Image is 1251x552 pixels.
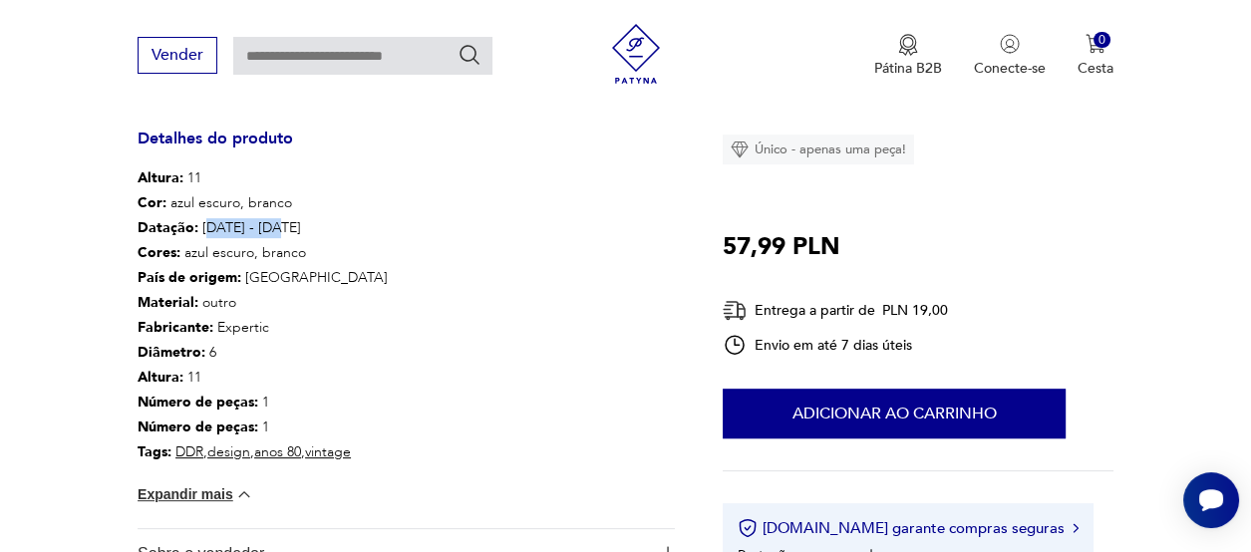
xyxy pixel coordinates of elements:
[138,168,179,187] font: Altura
[201,343,205,362] font: :
[1078,59,1113,78] font: Cesta
[138,243,176,262] font: Cores
[234,484,254,504] img: chevron para baixo
[79,116,95,132] img: tab_domain_overview_orange.svg
[138,218,194,237] font: Datação
[254,442,301,461] a: anos 80
[792,403,997,424] font: Adicionar ao carrinho
[138,417,258,436] font: Número de peças:
[219,117,307,132] font: Palavras-chave
[138,368,179,387] font: Altura
[32,52,48,68] img: website_grey.svg
[138,486,233,502] font: Expandir mais
[1086,34,1105,54] img: Ícone do carrinho
[138,393,254,412] font: Número de peças
[262,417,269,436] font: 1
[138,37,217,74] button: Vender
[1073,523,1079,533] img: Ícone de seta para a direita
[197,116,213,132] img: tab_keywords_by_traffic_grey.svg
[882,301,948,320] font: PLN 19,00
[723,8,1100,117] font: Castiçal de madeira DDR Expertric Memphis [GEOGRAPHIC_DATA] estilo vintage.
[755,140,906,158] font: Único - apenas uma peça!
[305,442,351,461] a: vintage
[217,318,269,337] font: Expertic
[202,293,236,312] font: outro
[184,243,306,262] font: azul escuro, branco
[974,59,1046,78] font: Conecte-se
[458,43,481,67] button: Procurar
[176,243,180,262] font: :
[898,34,918,56] img: Ícone de medalha
[170,193,292,212] font: azul escuro, branco
[301,442,305,461] font: ,
[138,318,209,337] font: Fabricante
[1183,472,1239,528] iframe: Smartsupp widget button
[138,293,194,312] font: Material
[203,442,207,461] font: ,
[138,268,237,287] font: País de origem
[187,368,201,387] font: 11
[56,32,98,47] font: v4.0.25
[755,335,912,354] font: Envio em até 7 dias úteis
[731,140,749,158] img: Ícone de diamante
[138,484,254,504] button: Expandir mais
[138,343,201,362] font: Diâmetro
[175,442,203,461] a: DDR
[1078,34,1113,78] button: 0Cesta
[738,518,1078,538] button: [DOMAIN_NAME] garante compras seguras
[245,268,388,287] font: [GEOGRAPHIC_DATA]
[138,193,166,212] font: Cor:
[187,168,201,187] font: 11
[738,518,758,538] img: Ícone de certificado
[723,298,747,323] img: Ícone de entrega
[755,301,875,320] font: Entrega a partir de
[237,268,241,287] font: :
[202,218,301,237] font: [DATE] - [DATE]
[763,518,1065,538] font: [DOMAIN_NAME] garante compras seguras
[974,34,1046,78] button: Conecte-se
[194,293,198,312] font: :
[250,442,254,461] font: ,
[152,44,203,66] font: Vender
[138,50,217,64] a: Vender
[723,389,1066,438] button: Adicionar ao carrinho
[179,168,183,187] font: :
[1000,34,1020,54] img: Ícone do usuário
[207,442,250,461] a: design
[179,368,183,387] font: :
[52,52,223,67] font: Domínio: [DOMAIN_NAME]
[138,442,171,461] font: Tags:
[1098,31,1105,49] font: 0
[101,117,149,132] font: Domínio
[723,230,840,263] font: 57,99 PLN
[874,34,942,78] button: Pátina B2B
[209,343,216,362] font: 6
[32,32,48,48] img: logo_orange.svg
[874,59,942,78] font: Pátina B2B
[606,24,666,84] img: Patina - loja de móveis e decorações vintage
[138,128,293,149] font: Detalhes do produto
[254,393,258,412] font: :
[874,34,942,78] a: Ícone de medalhaPátina B2B
[194,218,198,237] font: :
[209,318,213,337] font: :
[262,393,269,412] font: 1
